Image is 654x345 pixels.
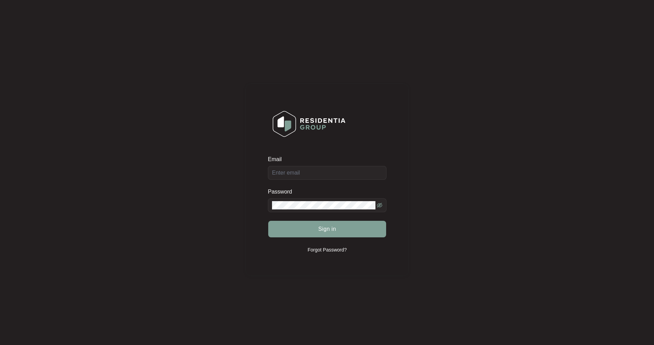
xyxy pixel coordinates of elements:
[268,156,286,163] label: Email
[308,246,347,253] p: Forgot Password?
[268,106,350,141] img: Login Logo
[268,188,297,195] label: Password
[268,166,386,180] input: Email
[318,225,336,233] span: Sign in
[272,201,375,209] input: Password
[377,203,382,208] span: eye-invisible
[268,221,386,237] button: Sign in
